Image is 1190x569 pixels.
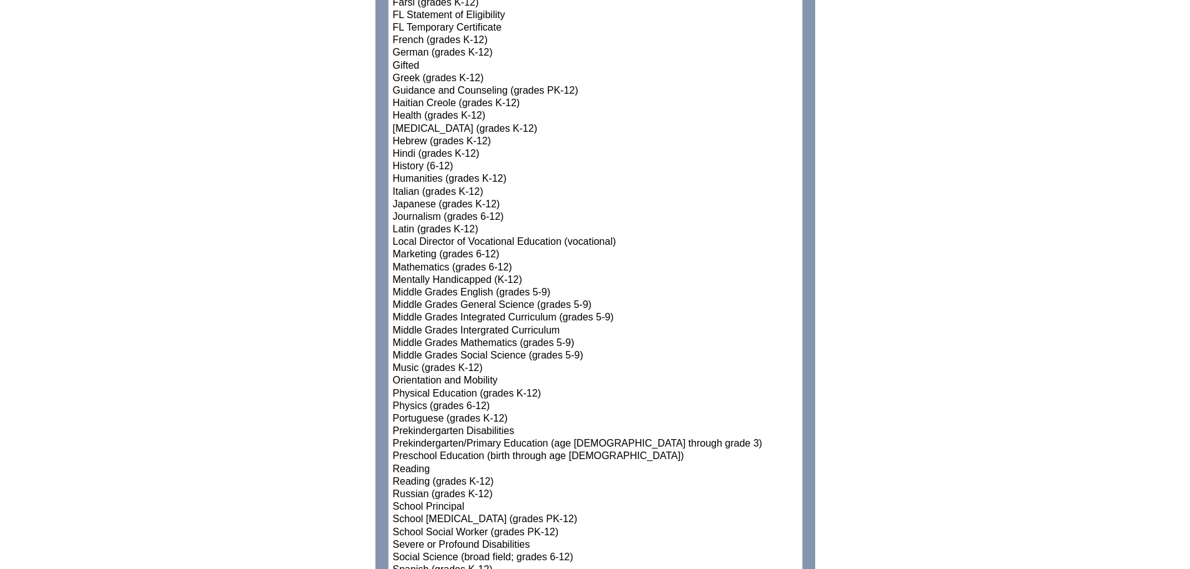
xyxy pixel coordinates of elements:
[392,148,799,161] option: Hindi (grades K-12)
[392,438,799,450] option: Prekindergarten/Primary Education (age [DEMOGRAPHIC_DATA] through grade 3)
[392,186,799,199] option: Italian (grades K-12)
[392,136,799,148] option: Hebrew (grades K-12)
[392,123,799,136] option: [MEDICAL_DATA] (grades K-12)
[392,72,799,85] option: Greek (grades K-12)
[392,337,799,350] option: Middle Grades Mathematics (grades 5-9)
[392,463,799,476] option: Reading
[392,488,799,501] option: Russian (grades K-12)
[392,224,799,236] option: Latin (grades K-12)
[392,34,799,47] option: French (grades K-12)
[392,325,799,337] option: Middle Grades Intergrated Curriculum
[392,425,799,438] option: Prekindergarten Disabilities
[392,287,799,299] option: Middle Grades English (grades 5-9)
[392,161,799,173] option: History (6-12)
[392,47,799,59] option: German (grades K-12)
[392,552,799,564] option: Social Science (broad field; grades 6-12)
[392,362,799,375] option: Music (grades K-12)
[392,173,799,186] option: Humanities (grades K-12)
[392,22,799,34] option: FL Temporary Certificate
[392,249,799,261] option: Marketing (grades 6-12)
[392,274,799,287] option: Mentally Handicapped (K-12)
[392,539,799,552] option: Severe or Profound Disabilities
[392,388,799,400] option: Physical Education (grades K-12)
[392,60,799,72] option: Gifted
[392,199,799,211] option: Japanese (grades K-12)
[392,9,799,22] option: FL Statement of Eligibility
[392,299,799,312] option: Middle Grades General Science (grades 5-9)
[392,85,799,97] option: Guidance and Counseling (grades PK-12)
[392,527,799,539] option: School Social Worker (grades PK-12)
[392,312,799,324] option: Middle Grades Integrated Curriculum (grades 5-9)
[392,375,799,387] option: Orientation and Mobility
[392,236,799,249] option: Local Director of Vocational Education (vocational)
[392,350,799,362] option: Middle Grades Social Science (grades 5-9)
[392,513,799,526] option: School [MEDICAL_DATA] (grades PK-12)
[392,450,799,463] option: Preschool Education (birth through age [DEMOGRAPHIC_DATA])
[392,97,799,110] option: Haitian Creole (grades K-12)
[392,501,799,513] option: School Principal
[392,262,799,274] option: Mathematics (grades 6-12)
[392,110,799,122] option: Health (grades K-12)
[392,413,799,425] option: Portuguese (grades K-12)
[392,476,799,488] option: Reading (grades K-12)
[392,400,799,413] option: Physics (grades 6-12)
[392,211,799,224] option: Journalism (grades 6-12)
